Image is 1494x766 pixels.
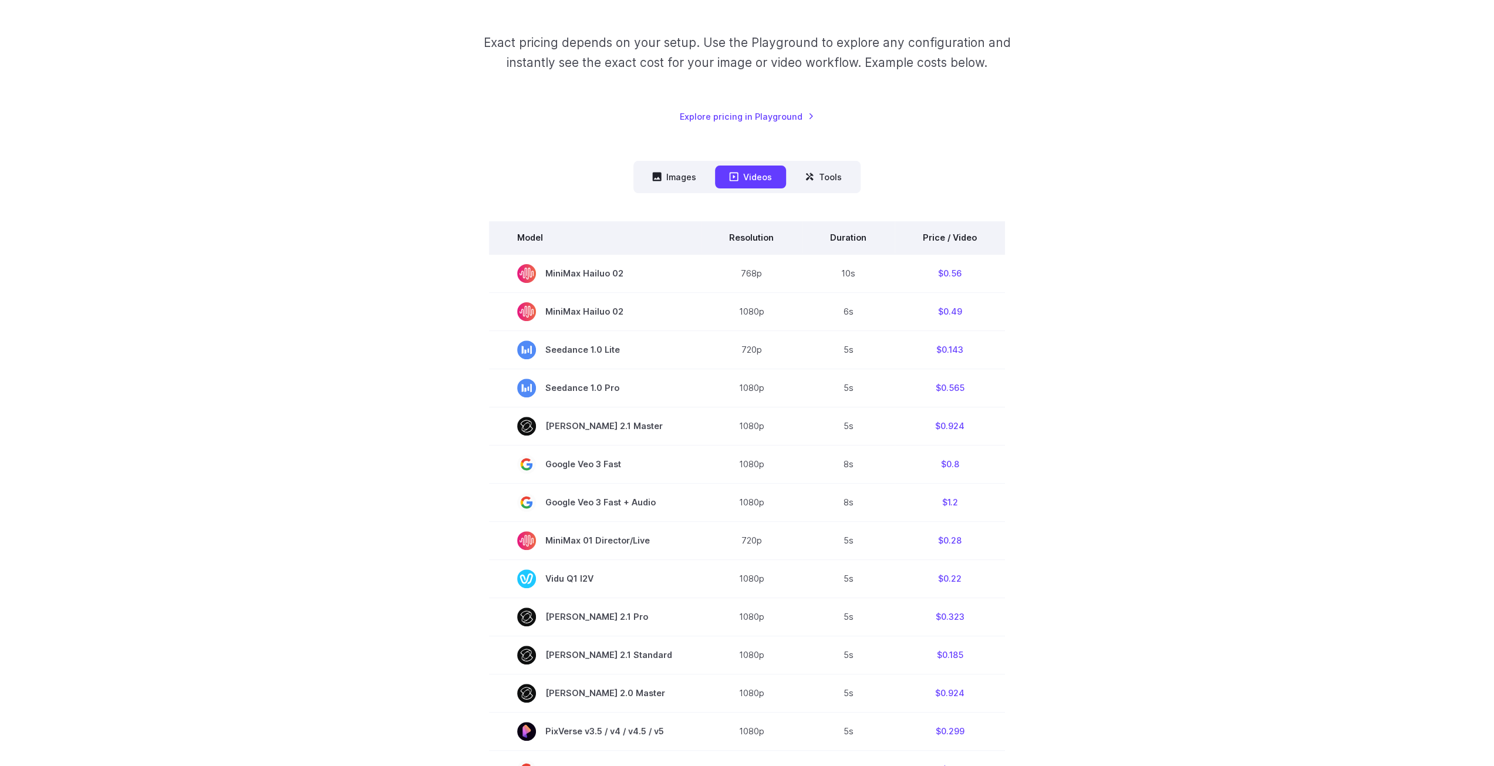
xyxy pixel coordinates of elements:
td: $0.8 [895,445,1005,483]
td: 5s [802,674,895,712]
td: $0.56 [895,254,1005,293]
td: 5s [802,369,895,407]
td: $0.565 [895,369,1005,407]
button: Tools [791,166,856,188]
span: [PERSON_NAME] 2.1 Master [517,417,673,436]
td: $0.299 [895,712,1005,750]
span: MiniMax Hailuo 02 [517,264,673,283]
td: 5s [802,521,895,559]
button: Videos [715,166,786,188]
td: 1080p [701,559,802,598]
th: Resolution [701,221,802,254]
td: 8s [802,483,895,521]
th: Duration [802,221,895,254]
td: 1080p [701,598,802,636]
td: 10s [802,254,895,293]
span: Google Veo 3 Fast + Audio [517,493,673,512]
td: 8s [802,445,895,483]
td: 5s [802,598,895,636]
span: Vidu Q1 I2V [517,569,673,588]
td: 1080p [701,445,802,483]
span: [PERSON_NAME] 2.0 Master [517,684,673,703]
p: Exact pricing depends on your setup. Use the Playground to explore any configuration and instantl... [461,33,1033,72]
td: $0.49 [895,292,1005,330]
span: Seedance 1.0 Lite [517,340,673,359]
span: MiniMax 01 Director/Live [517,531,673,550]
td: $0.28 [895,521,1005,559]
span: MiniMax Hailuo 02 [517,302,673,321]
td: 768p [701,254,802,293]
td: $1.2 [895,483,1005,521]
td: 5s [802,559,895,598]
td: 1080p [701,369,802,407]
td: 5s [802,712,895,750]
span: PixVerse v3.5 / v4 / v4.5 / v5 [517,722,673,741]
span: [PERSON_NAME] 2.1 Standard [517,646,673,664]
td: 6s [802,292,895,330]
td: $0.924 [895,407,1005,445]
td: 1080p [701,712,802,750]
th: Model [489,221,701,254]
td: 1080p [701,636,802,674]
td: 1080p [701,292,802,330]
td: $0.185 [895,636,1005,674]
td: $0.143 [895,330,1005,369]
td: 1080p [701,483,802,521]
td: 5s [802,330,895,369]
td: 5s [802,407,895,445]
td: $0.22 [895,559,1005,598]
span: Google Veo 3 Fast [517,455,673,474]
span: [PERSON_NAME] 2.1 Pro [517,608,673,626]
button: Images [638,166,710,188]
td: $0.924 [895,674,1005,712]
td: 720p [701,330,802,369]
td: 1080p [701,407,802,445]
td: 720p [701,521,802,559]
td: 5s [802,636,895,674]
td: $0.323 [895,598,1005,636]
span: Seedance 1.0 Pro [517,379,673,397]
th: Price / Video [895,221,1005,254]
td: 1080p [701,674,802,712]
a: Explore pricing in Playground [680,110,814,123]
